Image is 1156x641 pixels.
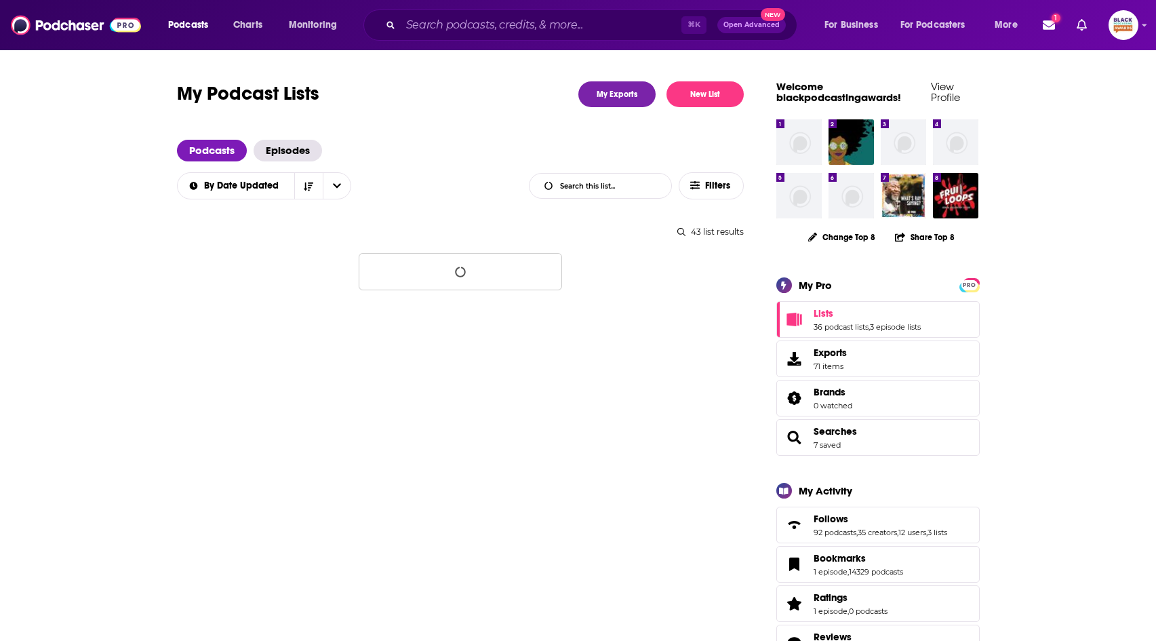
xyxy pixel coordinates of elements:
[279,14,355,36] button: open menu
[781,516,808,535] a: Follows
[705,181,732,191] span: Filters
[897,528,898,537] span: ,
[1109,10,1138,40] img: User Profile
[781,594,808,613] a: Ratings
[815,14,895,36] button: open menu
[224,14,271,36] a: Charts
[781,389,808,408] a: Brands
[168,16,208,35] span: Podcasts
[723,22,780,28] span: Open Advanced
[294,173,323,199] button: Sort Direction
[933,119,978,165] img: missing-image.png
[776,419,980,456] span: Searches
[776,301,980,338] span: Lists
[176,181,294,191] button: open menu
[11,12,141,38] img: Podchaser - Follow, Share and Rate Podcasts
[900,16,965,35] span: For Podcasters
[781,555,808,574] a: Bookmarks
[1071,14,1092,37] a: Show notifications dropdown
[894,224,955,250] button: Share Top 8
[776,119,822,165] img: missing-image.png
[814,322,869,332] a: 36 podcast lists
[800,229,884,246] button: Change Top 8
[814,513,947,525] a: Follows
[881,173,926,218] img: What's Ray Saying?
[776,380,980,416] span: Brands
[159,14,226,36] button: open menu
[1037,14,1060,37] a: Show notifications dropdown
[177,227,744,237] div: 43 list results
[1109,10,1138,40] button: Show profile menu
[799,484,852,497] div: My Activity
[814,552,903,564] a: Bookmarks
[870,322,921,332] a: 3 episode lists
[781,428,808,447] a: Searches
[679,172,744,199] button: Filters
[776,585,980,622] span: Ratings
[204,181,283,191] span: By Date Updated
[814,440,841,450] a: 7 saved
[177,81,319,107] h1: My Podcast Lists
[814,401,852,410] a: 0 watched
[578,81,656,107] a: My Exports
[781,310,808,329] a: Lists
[814,606,848,616] a: 1 episode
[881,119,926,165] img: missing-image.png
[776,341,980,377] a: Exports
[848,567,849,577] span: ,
[858,528,897,537] a: 35 creators
[814,307,833,319] span: Lists
[814,591,848,604] span: Ratings
[814,425,857,438] a: Searches
[814,513,848,525] span: Follows
[814,528,856,537] a: 92 podcasts
[376,9,810,41] div: Search podcasts, credits, & more...
[814,552,866,564] span: Bookmarks
[892,14,985,36] button: open menu
[961,280,978,290] span: PRO
[1109,10,1138,40] span: Logged in as blackpodcastingawards
[776,80,901,104] a: Welcome blackpodcastingawards!
[814,386,852,398] a: Brands
[233,16,262,35] span: Charts
[824,16,878,35] span: For Business
[856,528,858,537] span: ,
[781,349,808,368] span: Exports
[849,606,888,616] a: 0 podcasts
[776,507,980,543] span: Follows
[848,606,849,616] span: ,
[359,253,562,290] button: Loading
[898,528,926,537] a: 12 users
[814,307,921,319] a: Lists
[401,14,681,36] input: Search podcasts, credits, & more...
[814,362,847,371] span: 71 items
[799,279,832,292] div: My Pro
[1052,14,1060,22] span: 1
[776,546,980,583] span: Bookmarks
[814,567,848,577] a: 1 episode
[985,14,1035,36] button: open menu
[717,17,786,33] button: Open AdvancedNew
[931,80,960,104] a: View Profile
[849,567,903,577] a: 14329 podcasts
[323,173,351,199] button: open menu
[961,279,978,289] a: PRO
[289,16,337,35] span: Monitoring
[814,386,845,398] span: Brands
[933,173,978,218] img: Fruitloops: Serial Killers of Color
[926,528,928,537] span: ,
[829,173,874,218] img: missing-image.png
[814,347,847,359] span: Exports
[254,140,322,161] a: Episodes
[814,591,888,604] a: Ratings
[681,16,706,34] span: ⌘ K
[829,119,874,165] img: Stitch Please
[177,140,247,161] a: Podcasts
[869,322,870,332] span: ,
